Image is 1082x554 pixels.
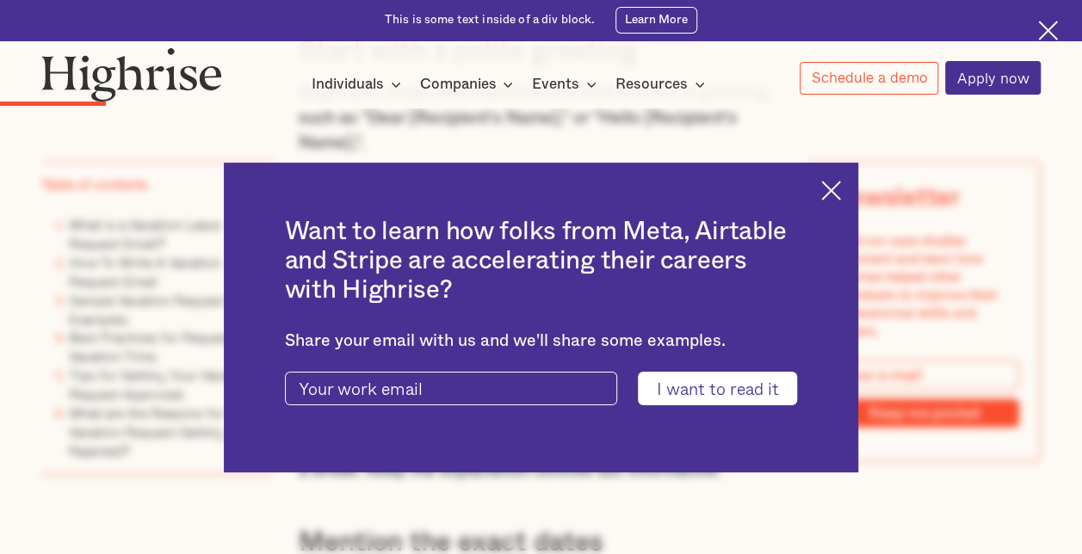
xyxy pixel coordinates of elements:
[615,74,710,95] div: Resources
[312,74,406,95] div: Individuals
[419,74,496,95] div: Companies
[821,181,841,200] img: Cross icon
[532,74,579,95] div: Events
[800,62,939,95] a: Schedule a demo
[285,372,618,405] input: Your work email
[615,7,697,33] a: Learn More
[945,61,1041,95] a: Apply now
[532,74,602,95] div: Events
[615,74,688,95] div: Resources
[1038,21,1058,40] img: Cross icon
[419,74,518,95] div: Companies
[285,372,798,405] form: current-ascender-blog-article-modal-form
[385,12,596,28] div: This is some text inside of a div block.
[285,217,798,305] h2: Want to learn how folks from Meta, Airtable and Stripe are accelerating their careers with Highrise?
[638,372,797,405] input: I want to read it
[312,74,384,95] div: Individuals
[41,47,222,102] img: Highrise logo
[285,331,798,351] div: Share your email with us and we'll share some examples.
